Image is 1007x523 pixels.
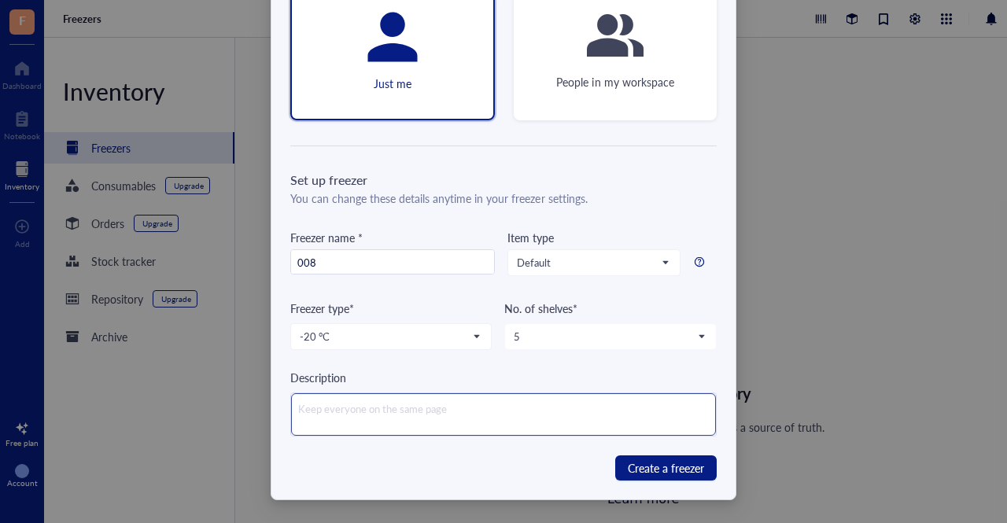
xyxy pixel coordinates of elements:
span: Create a freezer [628,459,704,477]
div: You can change these details anytime in your freezer settings. [290,190,717,207]
div: Description [290,369,717,386]
div: Freezer name * [290,229,495,246]
div: No. of shelves* [504,300,717,317]
span: Default [517,256,668,270]
span: 5 [514,330,704,344]
div: Set up freezer [290,171,717,190]
div: Just me [374,75,411,92]
button: Create a freezer [615,455,717,481]
span: -20 °C [300,330,479,344]
div: Item type [507,229,554,246]
div: Freezer type* [290,300,492,317]
div: People in my workspace [556,73,673,90]
input: Name the freezer [291,250,494,275]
